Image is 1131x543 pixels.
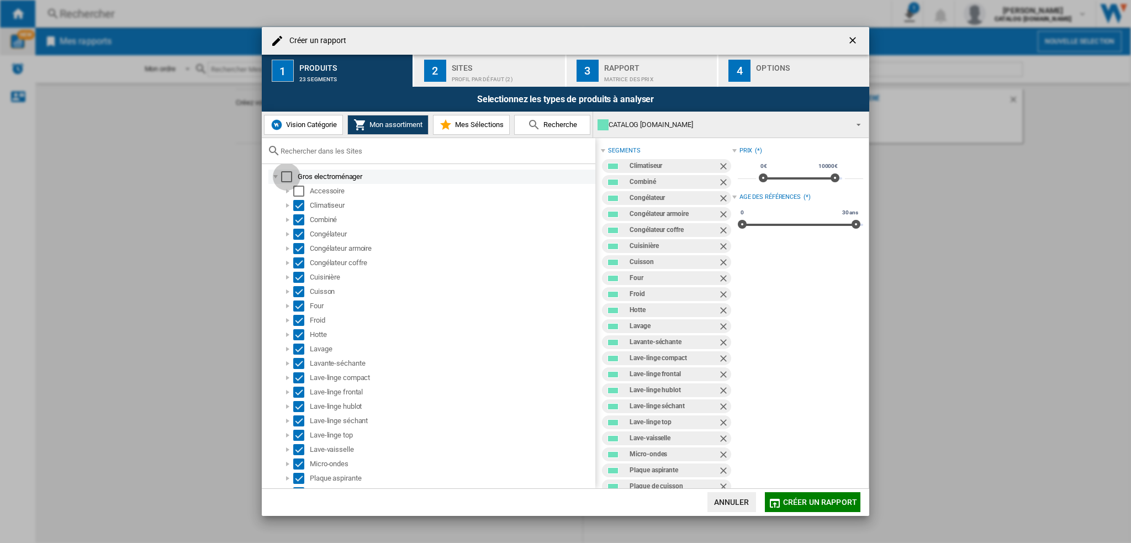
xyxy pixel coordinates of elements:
span: Recherche [541,120,577,129]
md-checkbox: Select [293,473,310,484]
div: 3 [577,60,599,82]
md-checkbox: Select [293,200,310,211]
div: Matrice des prix [604,71,713,82]
h4: Créer un rapport [284,35,347,46]
div: Hotte [310,329,594,340]
ng-md-icon: Retirer [718,321,731,334]
div: CATALOG [DOMAIN_NAME] [598,117,847,133]
div: Lave-vaisselle [630,431,717,445]
div: Lave-linge top [310,430,594,441]
ng-md-icon: Retirer [718,433,731,446]
div: Climatiseur [630,159,717,173]
div: Options [756,59,865,71]
ng-md-icon: Retirer [718,401,731,414]
div: Lave-linge compact [630,351,717,365]
md-checkbox: Select [293,257,310,268]
div: Cuisson [310,286,594,297]
md-checkbox: Select [293,329,310,340]
div: Plaque de cuisson [630,479,717,493]
md-checkbox: Select [293,415,310,426]
md-checkbox: Select [293,444,310,455]
div: Lave-linge séchant [310,415,594,426]
div: Lave-linge frontal [310,387,594,398]
div: Lavage [310,344,594,355]
div: Cuisinière [310,272,594,283]
ng-md-icon: Retirer [718,369,731,382]
span: 0 [739,208,746,217]
button: Mon assortiment [347,115,429,135]
div: Hotte [630,303,717,317]
div: Cuisinière [630,239,717,253]
button: 3 Rapport Matrice des prix [567,55,718,87]
div: 23 segments [299,71,408,82]
span: 0€ [759,162,769,171]
div: Four [630,271,717,285]
ng-md-icon: Retirer [718,353,731,366]
button: 2 Sites Profil par défaut (2) [414,55,566,87]
div: Lave-linge top [630,415,717,429]
ng-md-icon: Retirer [718,465,731,478]
div: Rapport [604,59,713,71]
div: Four [310,301,594,312]
md-checkbox: Select [293,358,310,369]
ng-md-icon: Retirer [718,337,731,350]
div: Lave-linge compact [310,372,594,383]
button: getI18NText('BUTTONS.CLOSE_DIALOG') [843,30,865,52]
div: 4 [728,60,751,82]
ng-md-icon: getI18NText('BUTTONS.CLOSE_DIALOG') [847,35,860,48]
div: Plaque aspirante [630,463,717,477]
div: segments [608,146,640,155]
div: Congélateur coffre [310,257,594,268]
span: Mon assortiment [367,120,422,129]
div: 1 [272,60,294,82]
div: Sites [452,59,561,71]
span: Vision Catégorie [283,120,337,129]
button: 4 Options [718,55,869,87]
button: Recherche [514,115,590,135]
div: Micro-ondes [310,458,594,470]
div: Congélateur [310,229,594,240]
span: Créer un rapport [783,498,857,507]
div: Plaque aspirante [310,473,594,484]
ng-md-icon: Retirer [718,305,731,318]
md-checkbox: Select [293,315,310,326]
div: Age des références [739,193,801,202]
ng-md-icon: Retirer [718,161,731,174]
ng-md-icon: Retirer [718,241,731,254]
md-checkbox: Select [293,229,310,240]
md-checkbox: Select [293,214,310,225]
div: Congélateur armoire [310,243,594,254]
div: Lavante-séchante [630,335,717,349]
div: Plaque de cuisson [310,487,594,498]
div: Gros electroménager [298,171,594,182]
button: 1 Produits 23 segments [262,55,414,87]
div: Congélateur armoire [630,207,717,221]
div: Accessoire [310,186,594,197]
div: 2 [424,60,446,82]
md-checkbox: Select [293,186,310,197]
div: Combiné [310,214,594,225]
div: Climatiseur [310,200,594,211]
md-checkbox: Select [293,401,310,412]
div: Micro-ondes [630,447,717,461]
button: Mes Sélections [433,115,510,135]
img: wiser-icon-blue.png [270,118,283,131]
md-dialog: Créer un ... [262,27,869,516]
button: Vision Catégorie [264,115,343,135]
md-checkbox: Select [281,171,298,182]
div: Produits [299,59,408,71]
md-checkbox: Select [293,387,310,398]
md-checkbox: Select [293,372,310,383]
ng-md-icon: Retirer [718,385,731,398]
div: Selectionnez les types de produits à analyser [262,87,869,112]
md-checkbox: Select [293,286,310,297]
div: Lavage [630,319,717,333]
button: Créer un rapport [765,492,860,512]
ng-md-icon: Retirer [718,257,731,270]
div: Lave-linge séchant [630,399,717,413]
ng-md-icon: Retirer [718,225,731,238]
md-checkbox: Select [293,458,310,470]
md-checkbox: Select [293,301,310,312]
ng-md-icon: Retirer [718,417,731,430]
div: Lave-linge frontal [630,367,717,381]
